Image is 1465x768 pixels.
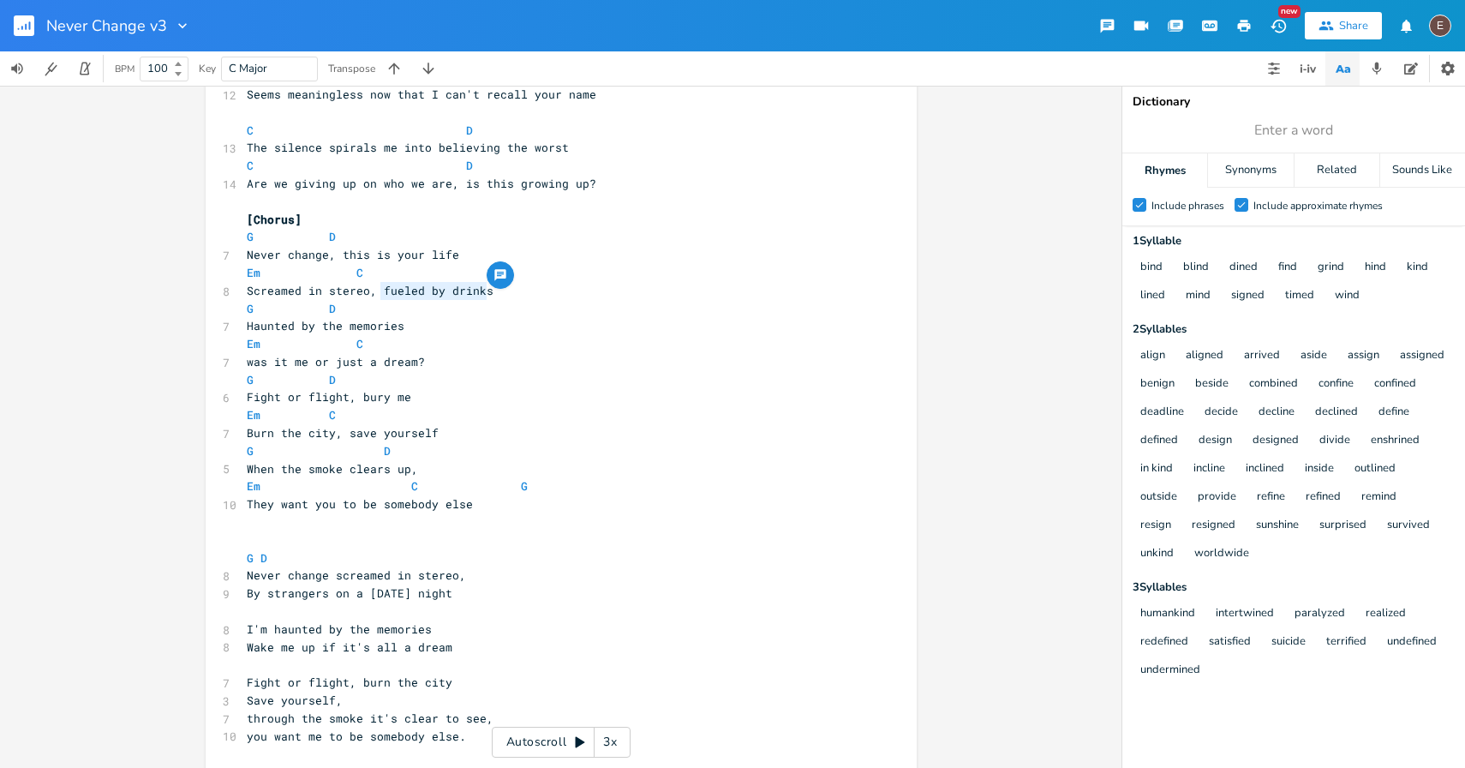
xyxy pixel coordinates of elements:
[1318,377,1354,392] button: confine
[1295,153,1379,188] div: Related
[1253,434,1299,448] button: designed
[247,729,466,744] span: you want me to be somebody else.
[328,63,375,74] div: Transpose
[1140,462,1173,477] button: in kind
[1285,289,1314,303] button: timed
[1216,607,1274,621] button: intertwined
[1229,261,1258,275] button: dined
[247,478,260,494] span: Em
[1140,405,1184,420] button: deadline
[1318,261,1344,275] button: grind
[1195,377,1229,392] button: beside
[595,727,625,758] div: 3x
[1407,261,1428,275] button: kind
[1256,519,1299,533] button: sunshine
[247,496,473,512] span: They want you to be somebody else
[247,443,254,459] span: G
[1315,405,1358,420] button: declined
[247,158,254,173] span: C
[1400,349,1444,363] button: assigned
[1140,434,1178,448] button: defined
[1339,18,1368,33] div: Share
[1305,462,1334,477] button: inside
[1326,635,1366,650] button: terrified
[492,727,631,758] div: Autoscroll
[1249,377,1298,392] button: combined
[247,176,596,191] span: Are we giving up on who we are, is this growing up?
[1122,153,1207,188] div: Rhymes
[1140,519,1171,533] button: resign
[46,18,167,33] span: Never Change v3
[247,229,254,244] span: G
[247,461,418,477] span: When the smoke clears up,
[247,425,439,441] span: Burn the city, save yourself
[247,711,493,726] span: through the smoke it's clear to see,
[329,229,336,244] span: D
[1335,289,1360,303] button: wind
[329,301,336,316] span: D
[466,123,473,138] span: D
[1253,201,1383,211] div: Include approximate rhymes
[1380,153,1465,188] div: Sounds Like
[1254,121,1333,141] span: Enter a word
[247,675,452,690] span: Fight or flight, burn the city
[247,87,596,102] span: Seems meaningless now that I can't recall your name
[1319,434,1350,448] button: divide
[1192,519,1235,533] button: resigned
[1231,289,1265,303] button: signed
[1348,349,1379,363] button: assign
[1261,10,1295,41] button: New
[1140,261,1163,275] button: bind
[356,265,363,280] span: C
[247,693,343,708] span: Save yourself,
[1151,201,1224,211] div: Include phrases
[1133,582,1455,593] div: 3 Syllable s
[247,567,466,583] span: Never change screamed in stereo,
[466,158,473,173] span: D
[1140,349,1165,363] button: align
[1133,324,1455,335] div: 2 Syllable s
[1378,405,1409,420] button: define
[1198,490,1236,505] button: provide
[1194,547,1249,561] button: worldwide
[247,283,493,298] span: Screamed in stereo, fueled by drinks
[1371,434,1420,448] button: enshrined
[1140,377,1175,392] button: benign
[1140,663,1200,678] button: undermined
[247,389,411,405] span: Fight or flight, bury me
[1257,490,1285,505] button: refine
[247,354,425,369] span: was it me or just a dream?
[247,212,302,227] span: [Chorus]
[1361,490,1396,505] button: remind
[329,372,336,387] span: D
[247,318,404,333] span: Haunted by the memories
[1374,377,1416,392] button: confined
[1193,462,1225,477] button: incline
[1209,635,1251,650] button: satisfied
[1133,236,1455,247] div: 1 Syllable
[247,140,569,155] span: The silence spirals me into believing the worst
[1183,261,1209,275] button: blind
[1199,434,1232,448] button: design
[115,64,135,74] div: BPM
[1306,490,1341,505] button: refined
[1186,289,1211,303] button: mind
[247,585,452,601] span: By strangers on a [DATE] night
[247,621,432,637] span: I'm haunted by the memories
[1305,12,1382,39] button: Share
[247,247,459,262] span: Never change, this is your life
[1429,15,1451,37] div: edward
[1278,261,1297,275] button: find
[1140,607,1195,621] button: humankind
[247,639,452,655] span: Wake me up if it's all a dream
[1244,349,1280,363] button: arrived
[521,478,528,494] span: G
[229,61,267,76] span: C Major
[1301,349,1327,363] button: aside
[329,407,336,423] span: C
[1278,5,1301,18] div: New
[247,301,254,316] span: G
[1365,261,1386,275] button: hind
[1140,490,1177,505] button: outside
[1140,547,1174,561] button: unkind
